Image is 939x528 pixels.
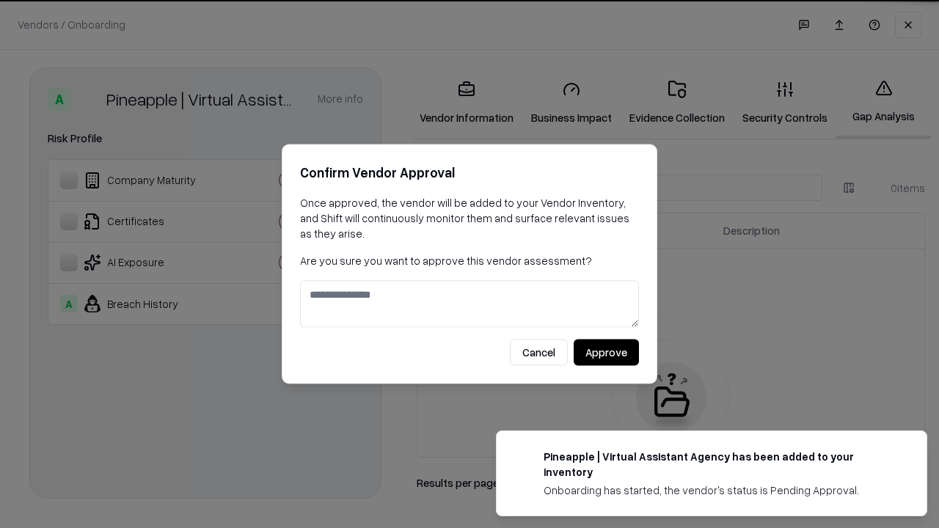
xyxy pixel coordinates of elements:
[300,253,639,268] p: Are you sure you want to approve this vendor assessment?
[300,195,639,241] p: Once approved, the vendor will be added to your Vendor Inventory, and Shift will continuously mon...
[510,340,568,366] button: Cancel
[300,162,639,183] h2: Confirm Vendor Approval
[544,449,891,480] div: Pineapple | Virtual Assistant Agency has been added to your inventory
[514,449,532,466] img: trypineapple.com
[574,340,639,366] button: Approve
[544,483,891,498] div: Onboarding has started, the vendor's status is Pending Approval.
